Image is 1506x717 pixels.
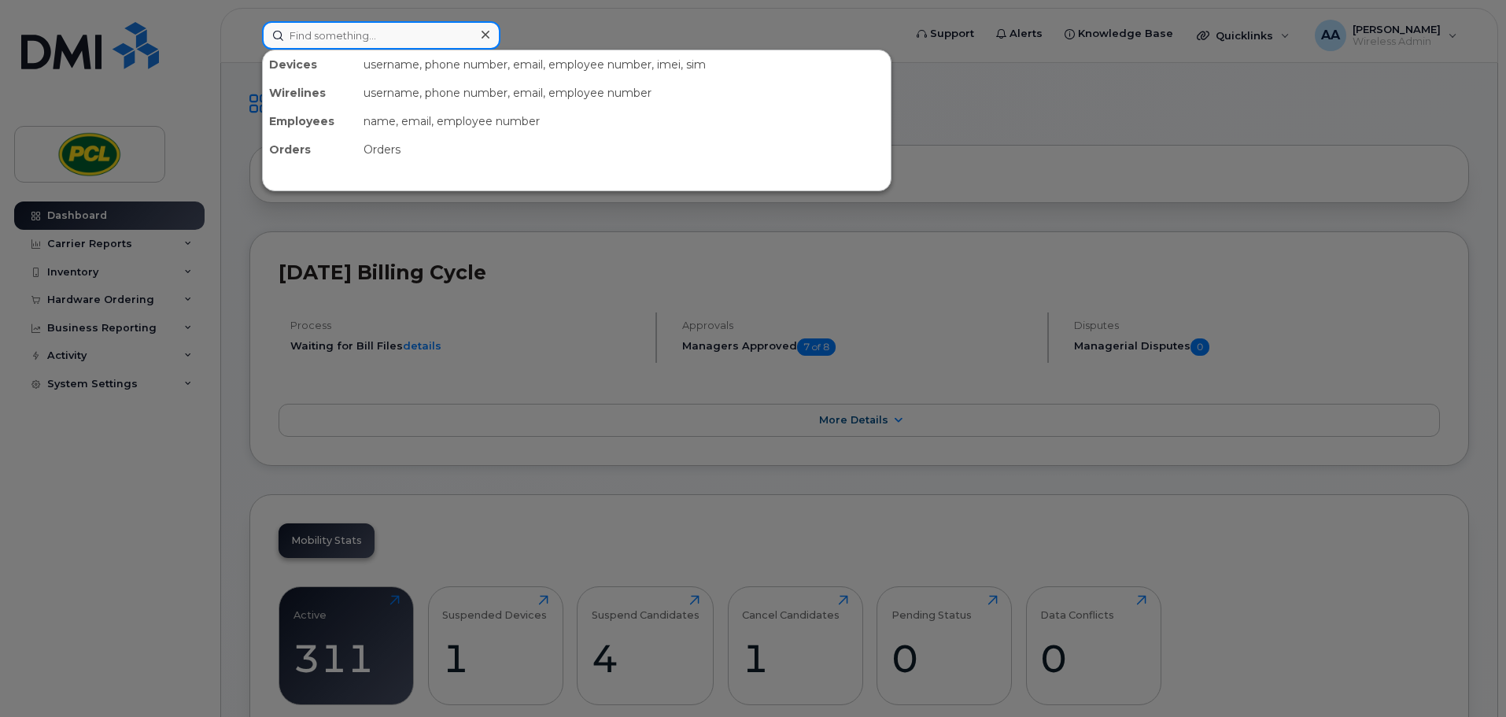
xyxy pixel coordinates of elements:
[357,79,891,107] div: username, phone number, email, employee number
[357,107,891,135] div: name, email, employee number
[263,135,357,164] div: Orders
[357,50,891,79] div: username, phone number, email, employee number, imei, sim
[263,107,357,135] div: Employees
[263,79,357,107] div: Wirelines
[263,50,357,79] div: Devices
[357,135,891,164] div: Orders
